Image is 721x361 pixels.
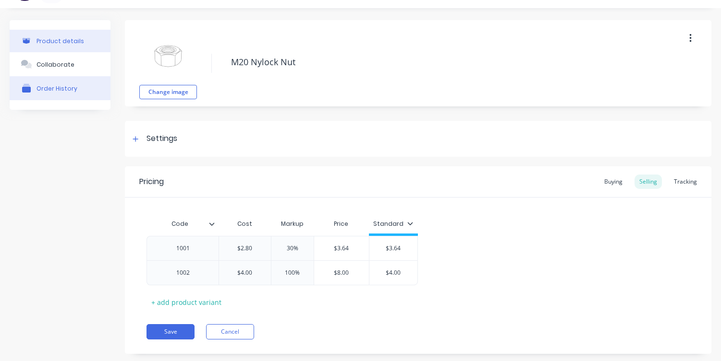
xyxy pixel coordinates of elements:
div: 1001 [159,242,207,255]
button: Save [147,324,195,339]
div: Standard [373,220,413,228]
div: 100% [269,261,317,285]
button: Change image [139,85,197,99]
div: 1001$2.8030%$3.64$3.64 [147,236,418,260]
div: Order History [37,85,77,92]
div: Buying [599,175,627,189]
div: 1002$4.00100%$8.00$4.00 [147,260,418,285]
div: Collaborate [37,61,74,68]
div: $4.00 [369,261,417,285]
div: Code [147,214,219,233]
div: Price [314,214,369,233]
div: Pricing [139,176,164,187]
div: 1002 [159,267,207,279]
div: + add product variant [147,295,226,310]
div: fileChange image [139,27,197,99]
button: Order History [10,76,110,100]
textarea: M20 Nylock Nut [226,51,672,73]
div: 30% [269,236,317,260]
div: Markup [271,214,314,233]
div: $4.00 [219,261,271,285]
div: $3.64 [314,236,369,260]
img: file [144,32,192,80]
div: $2.80 [219,236,271,260]
div: Code [147,212,213,236]
div: Product details [37,37,84,45]
div: Settings [147,133,177,145]
button: Cancel [206,324,254,339]
div: $3.64 [369,236,417,260]
div: Selling [635,175,662,189]
button: Collaborate [10,52,110,76]
div: $8.00 [314,261,369,285]
button: Product details [10,30,110,52]
div: Cost [219,214,271,233]
div: Tracking [669,175,702,189]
